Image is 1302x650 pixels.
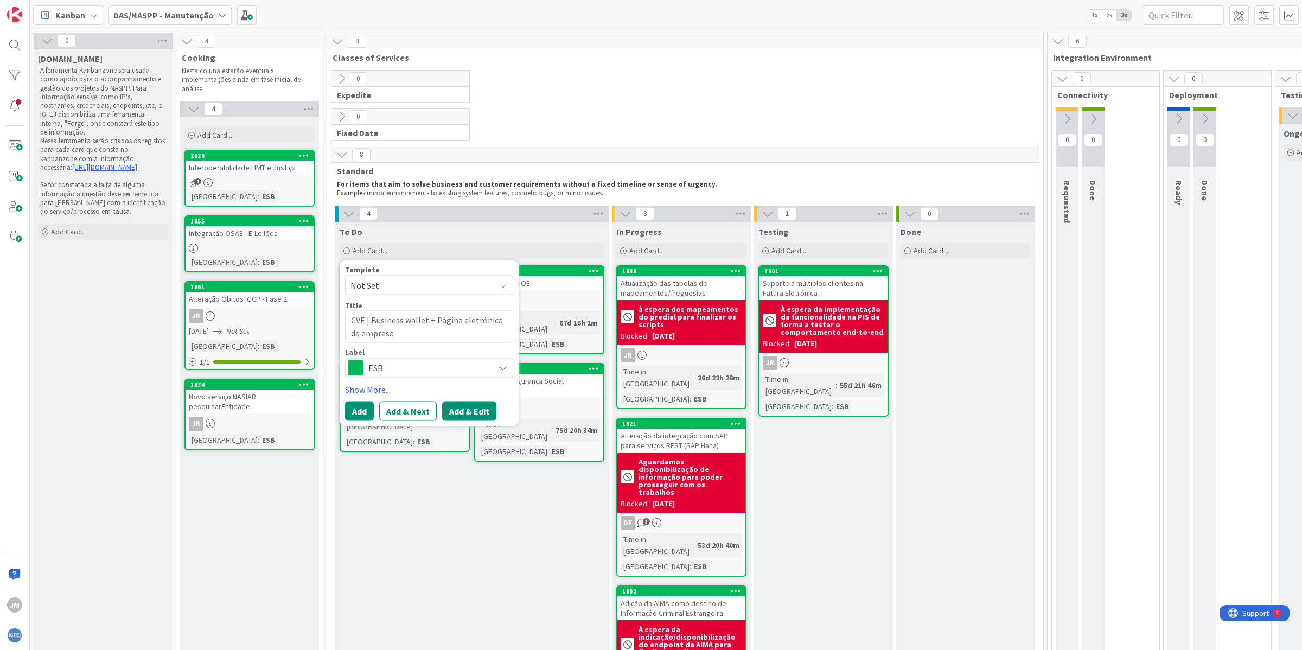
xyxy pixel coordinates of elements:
[258,190,259,202] span: :
[695,372,742,384] div: 26d 22h 28m
[414,436,433,448] div: ESB
[352,148,371,161] span: 8
[345,300,362,310] label: Title
[23,2,49,15] span: Support
[349,110,367,123] span: 0
[186,309,314,323] div: JR
[835,379,837,391] span: :
[551,424,553,436] span: :
[621,498,649,509] div: Blocked:
[337,180,717,189] strong: For items that aim to solve business and customer requirements without a fixed timeline or sense ...
[38,53,103,64] span: READ.ME
[557,317,600,329] div: 67d 16h 1m
[379,402,437,421] button: Add & Next
[764,267,888,275] div: 1901
[186,417,314,431] div: JR
[475,364,603,374] div: 1857
[914,246,948,256] span: Add Card...
[186,151,314,161] div: 2026
[691,393,710,405] div: ESB
[40,137,166,172] p: Nessa ferramenta serão criados os registos para cada card que consta no kanbanzone com a informaç...
[345,383,513,396] a: Show More...
[186,282,314,306] div: 1861Alteração Óbitos IGCP - Fase 2
[337,165,1025,176] span: Standard
[345,402,374,421] button: Add
[617,276,745,300] div: Atualização das tabelas de mapeamentos/freguesias
[189,190,258,202] div: [GEOGRAPHIC_DATA]
[475,294,603,308] div: JR
[636,207,654,220] span: 3
[690,393,691,405] span: :
[189,340,258,352] div: [GEOGRAPHIC_DATA]
[189,417,203,431] div: JR
[547,338,549,350] span: :
[186,355,314,369] div: 1/1
[832,400,833,412] span: :
[186,216,314,240] div: 1955Integração OSAE - E-Leilões
[621,516,635,530] div: DF
[622,588,745,595] div: 1902
[617,596,745,620] div: Adição da AIMA como destino de Informação Criminal Estrangeira
[186,390,314,413] div: Novo serviço NASIAR pesquisarEntidade
[691,560,710,572] div: ESB
[1068,35,1087,48] span: 6
[259,256,278,268] div: ESB
[189,434,258,446] div: [GEOGRAPHIC_DATA]
[771,246,806,256] span: Add Card...
[259,340,278,352] div: ESB
[58,34,76,47] span: 0
[621,348,635,362] div: JR
[186,216,314,226] div: 1955
[340,226,362,237] span: To Do
[1116,10,1131,21] span: 3x
[72,163,137,172] a: [URL][DOMAIN_NAME]
[1170,133,1188,146] span: 0
[7,628,22,643] img: avatar
[480,365,603,373] div: 1857
[1196,133,1214,146] span: 0
[348,35,366,48] span: 8
[555,317,557,329] span: :
[258,340,259,352] span: :
[1169,90,1258,100] span: Deployment
[616,226,662,237] span: In Progress
[549,445,567,457] div: ESB
[621,366,693,390] div: Time in [GEOGRAPHIC_DATA]
[189,326,209,337] span: [DATE]
[652,498,675,509] div: [DATE]
[475,401,603,415] div: JR
[622,420,745,428] div: 1921
[1088,180,1099,201] span: Done
[7,7,22,22] img: Visit kanbanzone.com
[475,276,603,290] div: Integração SIOE
[639,305,742,328] b: à espera dos mapeamentos do predial para finalizar os scripts
[333,52,1030,63] span: Classes of Services
[622,267,745,275] div: 1980
[344,436,413,448] div: [GEOGRAPHIC_DATA]
[695,539,742,551] div: 53d 20h 40m
[1199,180,1210,201] span: Done
[547,445,549,457] span: :
[617,419,745,453] div: 1921Alteração da integração com SAP para serviços REST (SAP Hana)
[190,381,314,388] div: 1834
[55,9,85,22] span: Kanban
[194,178,201,185] span: 1
[837,379,884,391] div: 55d 21h 46m
[617,348,745,362] div: JR
[901,226,921,237] span: Done
[345,310,513,343] textarea: CVE | Business wallet + Página eletrónica da empresa
[617,419,745,429] div: 1921
[553,424,600,436] div: 75d 20h 34m
[617,266,745,300] div: 1980Atualização das tabelas de mapeamentos/freguesias
[186,151,314,175] div: 2026Interoperabilidade | IMT e Justiça
[186,161,314,175] div: Interoperabilidade | IMT e Justiça
[617,266,745,276] div: 1980
[186,380,314,413] div: 1834Novo serviço NASIAR pesquisarEntidade
[1087,10,1102,21] span: 1x
[693,372,695,384] span: :
[643,518,650,525] span: 3
[475,266,603,290] div: 1871Integração SIOE
[621,393,690,405] div: [GEOGRAPHIC_DATA]
[920,207,939,220] span: 0
[1173,180,1184,205] span: Ready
